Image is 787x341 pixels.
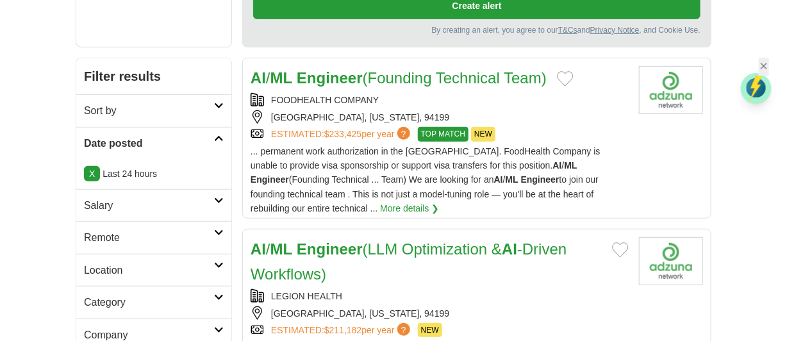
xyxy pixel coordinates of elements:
[397,323,410,336] span: ?
[557,71,574,87] button: Add to favorite jobs
[471,127,495,141] span: NEW
[564,160,577,170] strong: ML
[251,69,266,87] strong: AI
[418,127,468,141] span: TOP MATCH
[76,221,231,254] a: Remote
[76,94,231,127] a: Sort by
[418,323,442,337] span: NEW
[553,160,562,170] strong: AI
[251,93,629,107] div: FOODHEALTH COMPANY
[271,323,413,337] a: ESTIMATED:$211,182per year?
[84,166,100,181] a: X
[251,174,289,185] strong: Engineer
[297,240,363,258] strong: Engineer
[84,229,214,246] h2: Remote
[251,289,629,303] div: LEGION HEALTH
[251,240,567,282] a: AI/ML Engineer(LLM Optimization &AI-Driven Workflows)
[76,189,231,222] a: Salary
[324,129,361,139] span: $233,425
[590,26,640,35] a: Privacy Notice
[76,127,231,160] a: Date posted
[639,237,703,285] img: Company logo
[506,174,518,185] strong: ML
[84,167,224,181] p: Last 24 hours
[380,201,439,215] a: More details ❯
[84,197,214,214] h2: Salary
[251,146,601,214] span: ... permanent work authorization in the [GEOGRAPHIC_DATA]. FoodHealth Company is unable to provid...
[494,174,503,185] strong: AI
[271,127,413,141] a: ESTIMATED:$233,425per year?
[270,240,293,258] strong: ML
[76,254,231,287] a: Location
[612,242,629,258] button: Add to favorite jobs
[639,66,703,114] img: Company logo
[397,127,410,140] span: ?
[251,110,629,124] div: [GEOGRAPHIC_DATA], [US_STATE], 94199
[251,306,629,320] div: [GEOGRAPHIC_DATA], [US_STATE], 94199
[558,26,577,35] a: T&Cs
[270,69,293,87] strong: ML
[297,69,363,87] strong: Engineer
[521,174,559,185] strong: Engineer
[251,69,547,87] a: AI/ML Engineer(Founding Technical Team)
[84,103,214,119] h2: Sort by
[76,286,231,319] a: Category
[251,240,266,258] strong: AI
[253,24,700,37] div: By creating an alert, you agree to our and , and Cookie Use.
[84,135,214,152] h2: Date posted
[76,58,231,94] h2: Filter results
[324,325,361,335] span: $211,182
[84,294,214,311] h2: Category
[502,240,517,258] strong: AI
[84,262,214,279] h2: Location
